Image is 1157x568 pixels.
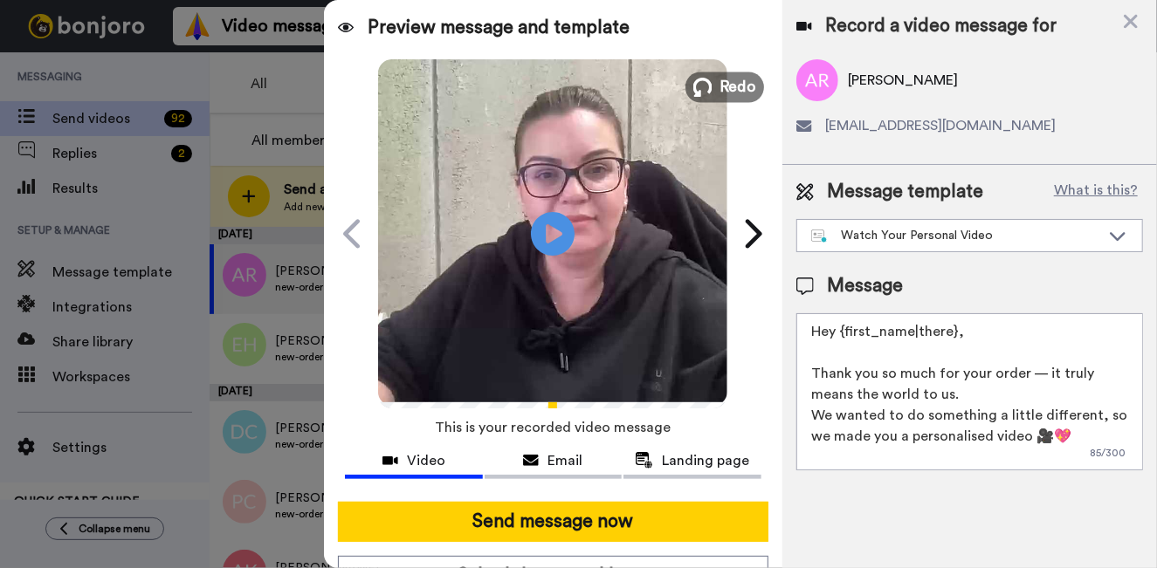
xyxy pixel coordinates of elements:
[548,450,582,471] span: Email
[826,115,1057,136] span: [EMAIL_ADDRESS][DOMAIN_NAME]
[796,313,1143,470] textarea: Hey {first_name|there}, Thank you so much for your order — it truly means the world to us. We wan...
[662,450,749,471] span: Landing page
[435,408,671,447] span: This is your recorded video message
[828,273,904,299] span: Message
[828,179,984,205] span: Message template
[811,229,828,243] img: nextgen-template.svg
[811,227,1100,244] div: Watch Your Personal Video
[338,502,768,542] button: Send message now
[1049,179,1143,205] button: What is this?
[407,450,445,471] span: Video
